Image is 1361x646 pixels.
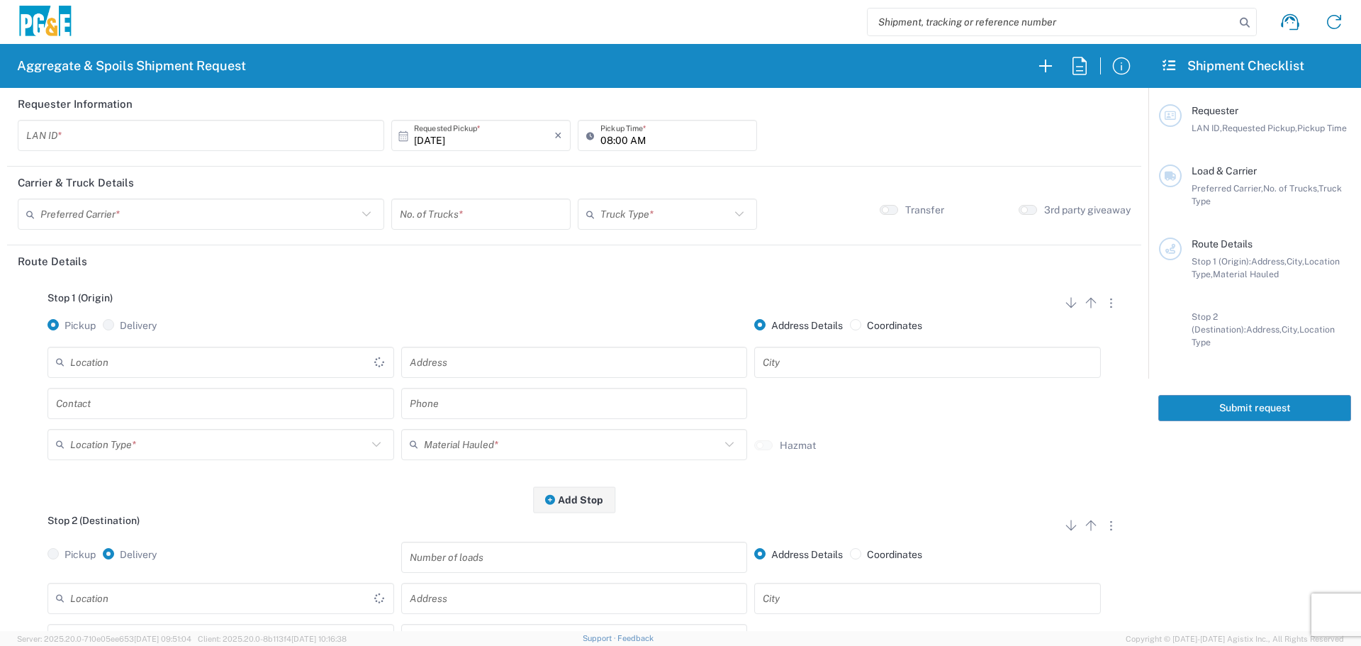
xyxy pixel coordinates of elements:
[780,439,816,452] label: Hazmat
[617,634,654,642] a: Feedback
[583,634,618,642] a: Support
[1161,57,1304,74] h2: Shipment Checklist
[1044,204,1131,216] label: 3rd party giveaway
[134,635,191,643] span: [DATE] 09:51:04
[1222,123,1297,133] span: Requested Pickup,
[1192,311,1246,335] span: Stop 2 (Destination):
[1282,324,1299,335] span: City,
[868,9,1235,35] input: Shipment, tracking or reference number
[18,97,133,111] h2: Requester Information
[1158,395,1351,421] button: Submit request
[1126,633,1344,645] span: Copyright © [DATE]-[DATE] Agistix Inc., All Rights Reserved
[1263,183,1318,194] span: No. of Trucks,
[47,292,113,303] span: Stop 1 (Origin)
[17,635,191,643] span: Server: 2025.20.0-710e05ee653
[905,204,944,216] label: Transfer
[554,124,562,147] i: ×
[1192,256,1251,267] span: Stop 1 (Origin):
[754,319,843,332] label: Address Details
[47,515,140,526] span: Stop 2 (Destination)
[1213,269,1279,279] span: Material Hauled
[1192,123,1222,133] span: LAN ID,
[1192,105,1238,116] span: Requester
[18,176,134,190] h2: Carrier & Truck Details
[1251,256,1287,267] span: Address,
[754,548,843,561] label: Address Details
[1192,238,1253,250] span: Route Details
[18,255,87,269] h2: Route Details
[1287,256,1304,267] span: City,
[1246,324,1282,335] span: Address,
[850,319,922,332] label: Coordinates
[850,548,922,561] label: Coordinates
[1192,165,1257,177] span: Load & Carrier
[17,6,74,39] img: pge
[1297,123,1347,133] span: Pickup Time
[533,486,615,513] button: Add Stop
[198,635,347,643] span: Client: 2025.20.0-8b113f4
[291,635,347,643] span: [DATE] 10:16:38
[17,57,246,74] h2: Aggregate & Spoils Shipment Request
[1192,183,1263,194] span: Preferred Carrier,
